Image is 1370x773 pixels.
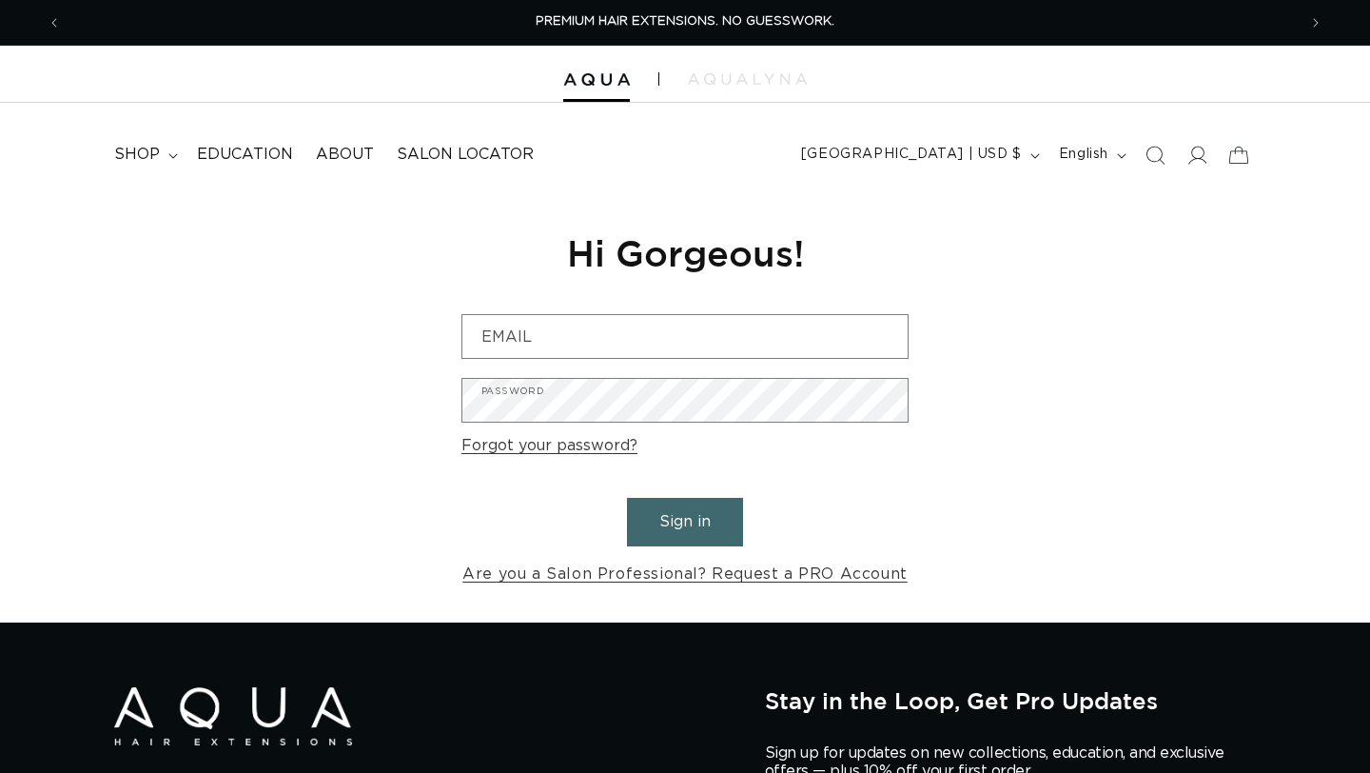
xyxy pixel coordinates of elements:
[197,145,293,165] span: Education
[1047,137,1134,173] button: English
[765,687,1256,714] h2: Stay in the Loop, Get Pro Updates
[801,145,1022,165] span: [GEOGRAPHIC_DATA] | USD $
[627,498,743,546] button: Sign in
[1295,5,1337,41] button: Next announcement
[114,687,352,745] img: Aqua Hair Extensions
[304,133,385,176] a: About
[186,133,304,176] a: Education
[385,133,545,176] a: Salon Locator
[563,73,630,87] img: Aqua Hair Extensions
[536,15,834,28] span: PREMIUM HAIR EXTENSIONS. NO GUESSWORK.
[790,137,1047,173] button: [GEOGRAPHIC_DATA] | USD $
[103,133,186,176] summary: shop
[461,229,909,276] h1: Hi Gorgeous!
[1134,134,1176,176] summary: Search
[114,145,160,165] span: shop
[688,73,807,85] img: aqualyna.com
[316,145,374,165] span: About
[1059,145,1108,165] span: English
[462,561,908,588] a: Are you a Salon Professional? Request a PRO Account
[33,5,75,41] button: Previous announcement
[462,315,908,358] input: Email
[461,432,637,460] a: Forgot your password?
[397,145,534,165] span: Salon Locator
